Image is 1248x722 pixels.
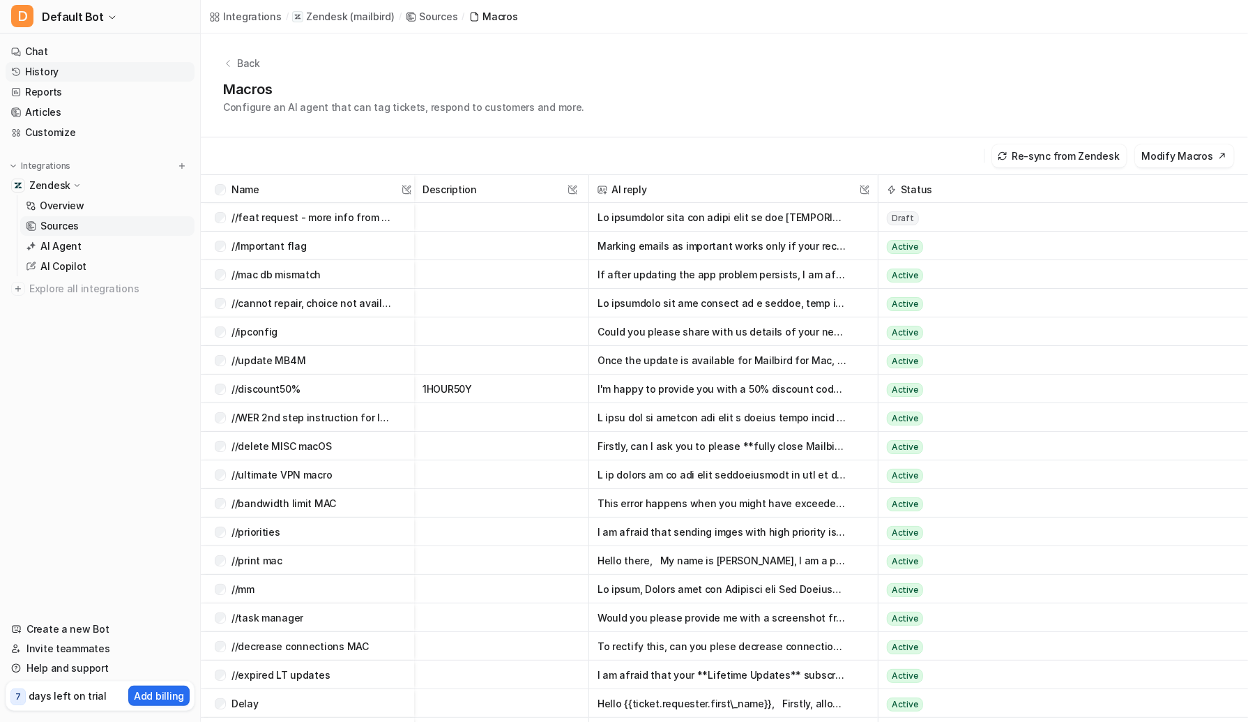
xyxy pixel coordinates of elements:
[231,232,307,260] p: //Important flag
[887,640,923,654] span: Active
[887,326,923,340] span: Active
[6,279,195,299] a: Explore all integrations
[419,9,457,24] div: Sources
[887,489,1210,518] button: Active
[598,661,847,689] button: I am afraid that your **Lifetime Updates** subscription is now expired, but if you would like to ...
[598,432,847,460] button: Firstly, can I ask you to please **fully close Mailbird for Mac** and then **delete the 'Misc' fo...
[887,526,923,540] span: Active
[399,10,402,23] span: /
[231,375,300,403] p: //discount50%
[128,686,190,706] button: Add billing
[598,489,847,518] button: This error happens when you might have exceeded bandwidth limits set by Google for their accounts...
[887,232,1210,260] button: Active
[887,260,1210,289] button: Active
[11,282,25,296] img: explore all integrations
[992,144,1126,167] button: Re-sync from Zendesk
[887,412,923,426] span: Active
[223,100,584,114] p: Configure an AI agent that can tag tickets, respond to customers and more.
[887,661,1210,689] button: Active
[887,297,923,311] span: Active
[6,82,195,102] a: Reports
[350,10,394,24] p: ( mailbird )
[887,698,923,712] span: Active
[887,269,923,283] span: Active
[6,619,195,639] a: Create a new Bot
[887,632,1210,661] button: Active
[887,546,1210,575] button: Active
[20,216,195,236] a: Sources
[237,56,260,70] p: Back
[887,440,923,454] span: Active
[887,346,1210,375] button: Active
[598,289,847,317] button: Lo ipsumdolo sit ame consect ad e seddoe, temp inci Utlabor Etdolore ma aliquae adm veniamquisn e...
[598,403,847,432] button: L ipsu dol si ametcon adi elit s doeius tempo incid ut lab et dolore magnaaliq Enimadmi venia qui...
[887,689,1210,718] button: Active
[15,691,21,703] p: 7
[21,160,70,172] p: Integrations
[231,346,305,375] p: //update MB4M
[20,236,195,256] a: AI Agent
[6,639,195,659] a: Invite teammates
[292,10,394,24] a: Zendesk(mailbird)
[598,518,847,546] button: I am afraid that sending imges with high priority is not available in Mailbird at the moment. I w...
[1135,144,1234,167] button: Modify Macros
[887,375,1210,403] button: Active
[286,10,289,23] span: /
[29,689,107,703] p: days left on trial
[6,123,195,142] a: Customize
[887,518,1210,546] button: Active
[223,9,282,24] div: Integrations
[231,260,321,289] p: //mac db mismatch
[6,659,195,678] a: Help and support
[887,669,923,683] span: Active
[598,232,847,260] button: Marking emails as important works only if your recipients have the same email client therfore if ...
[231,546,282,575] p: //print mac
[231,518,280,546] p: //priorities
[231,403,395,432] p: //WER 2nd step instruction for less tech savvy
[231,632,369,661] p: //decrease connections MAC
[231,203,395,232] p: //feat request - more info from customer
[6,42,195,61] a: Chat
[887,317,1210,346] button: Active
[6,103,195,122] a: Articles
[598,175,647,204] div: AI reply
[306,10,347,24] p: Zendesk
[887,240,923,254] span: Active
[11,5,33,27] span: D
[29,179,70,193] p: Zendesk
[40,239,82,253] p: AI Agent
[231,489,336,518] p: //bandwidth limit MAC
[6,62,195,82] a: History
[598,260,847,289] button: If after updating the app problem persists, I am afraid you will have to start Mailbird for Mac f...
[405,9,457,24] a: Sources
[177,161,187,171] img: menu_add.svg
[887,575,1210,603] button: Active
[482,9,517,24] div: Macros
[231,575,254,603] p: //mm
[887,460,1210,489] button: Active
[231,432,332,460] p: //delete MISC macOS
[887,497,923,511] span: Active
[887,432,1210,460] button: Active
[231,689,259,718] p: Delay
[887,289,1210,317] button: Active
[887,555,923,569] span: Active
[20,196,195,216] a: Overview
[887,583,923,597] span: Active
[469,9,517,24] a: Macros
[6,159,75,173] button: Integrations
[215,175,259,204] div: Name
[887,612,923,626] span: Active
[598,546,847,575] button: Hello there, My name is [PERSON_NAME], I am a part of the Mailbird for Mac Customer Happiness Tea...
[231,460,332,489] p: //ultimate VPN macro
[40,199,84,213] p: Overview
[231,289,395,317] p: //cannot repair, choice not available
[462,10,465,23] span: /
[134,689,184,703] p: Add billing
[423,375,567,403] button: 1HOUR50Y
[598,375,847,403] button: I'm happy to provide you with a 50% discount code, which you can find below: **1HOUR50Y** Enter i...
[598,689,847,718] button: Hello {{ticket.requester.first\_name}}, Firstly, allow me to sincerely apologize for the delay in...
[423,175,580,204] span: Description
[598,632,847,661] button: To rectify this, can you plese decrease connections made by your affected account to the email se...
[14,181,22,190] img: Zendesk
